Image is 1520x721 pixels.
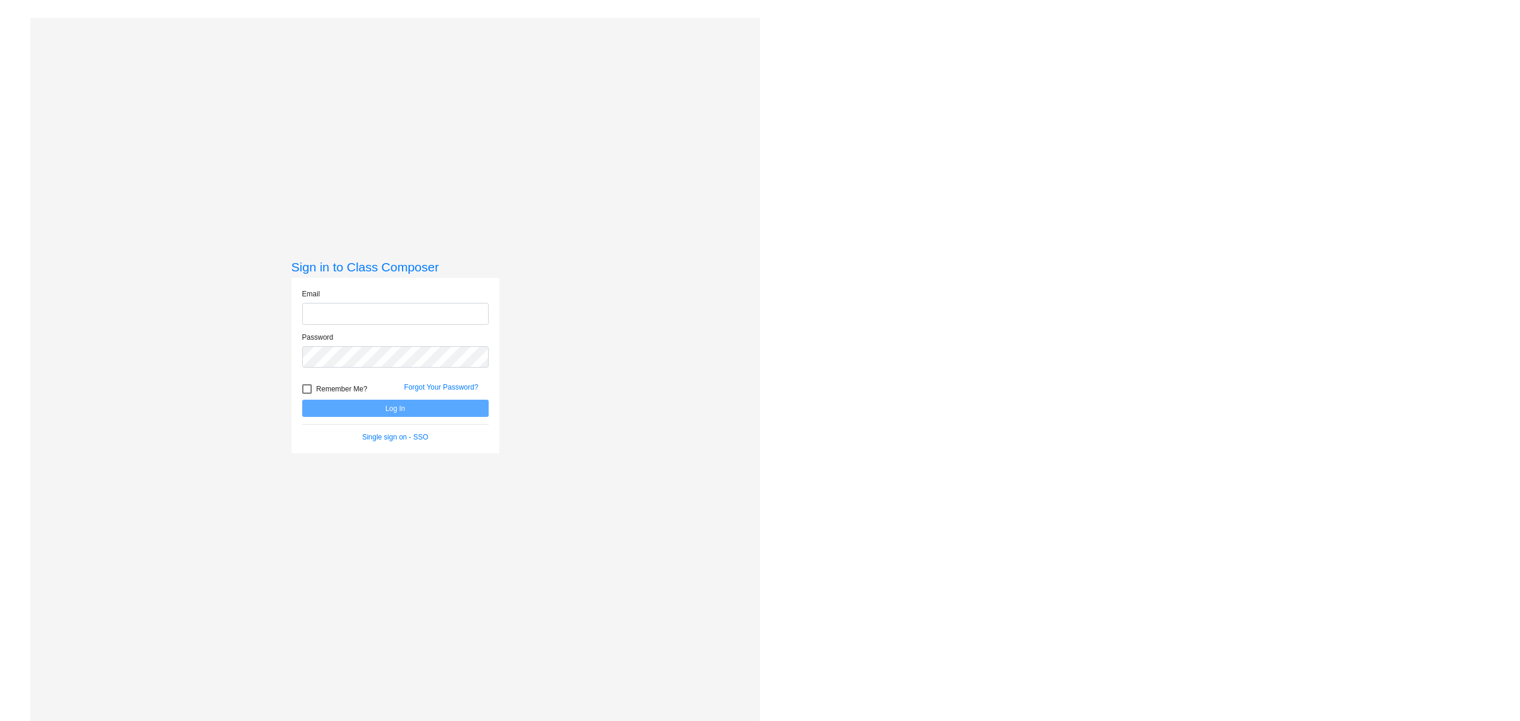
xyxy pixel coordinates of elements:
label: Email [302,289,320,299]
label: Password [302,332,334,343]
button: Log In [302,400,489,417]
a: Forgot Your Password? [404,383,479,391]
a: Single sign on - SSO [362,433,428,441]
h3: Sign in to Class Composer [292,260,499,274]
span: Remember Me? [316,382,368,396]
